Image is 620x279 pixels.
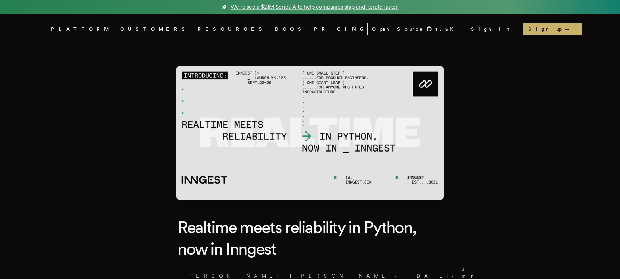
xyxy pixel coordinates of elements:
span: → [565,25,576,32]
span: Open Source [372,25,424,32]
button: PLATFORM [51,25,112,33]
a: PRICING [314,25,367,33]
img: Featured image for Realtime meets reliability in Python, now in Inngest blog post [176,66,444,200]
button: RESOURCES [197,25,266,33]
span: 4.9 K [435,25,458,32]
a: DOCS [275,25,305,33]
a: Sign up [523,23,582,35]
a: Sign In [465,23,517,35]
a: CUSTOMERS [120,25,189,33]
nav: Global [31,14,589,44]
span: We raised a $21M Series A to help companies ship and iterate faster. [231,3,399,11]
h1: Realtime meets reliability in Python, now in Inngest [178,216,442,260]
